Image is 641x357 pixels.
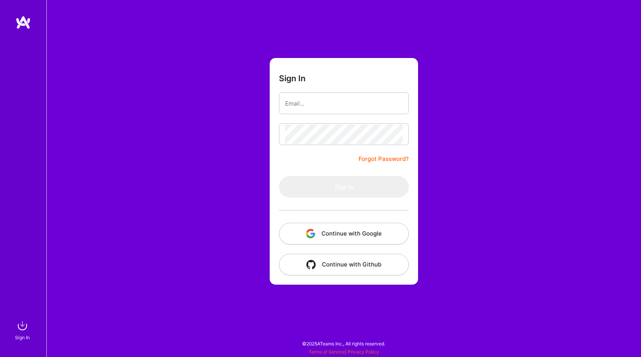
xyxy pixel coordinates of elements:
[306,260,316,269] img: icon
[348,349,379,355] a: Privacy Policy
[46,334,641,353] div: © 2025 ATeams Inc., All rights reserved.
[309,349,345,355] a: Terms of Service
[15,333,30,342] div: Sign In
[279,176,409,198] button: Sign In
[309,349,379,355] span: |
[279,254,409,275] button: Continue with Github
[15,318,30,333] img: sign in
[306,229,315,238] img: icon
[15,15,31,29] img: logo
[285,94,403,113] input: Email...
[279,73,306,83] h3: Sign In
[279,223,409,244] button: Continue with Google
[16,318,30,342] a: sign inSign In
[359,154,409,164] a: Forgot Password?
